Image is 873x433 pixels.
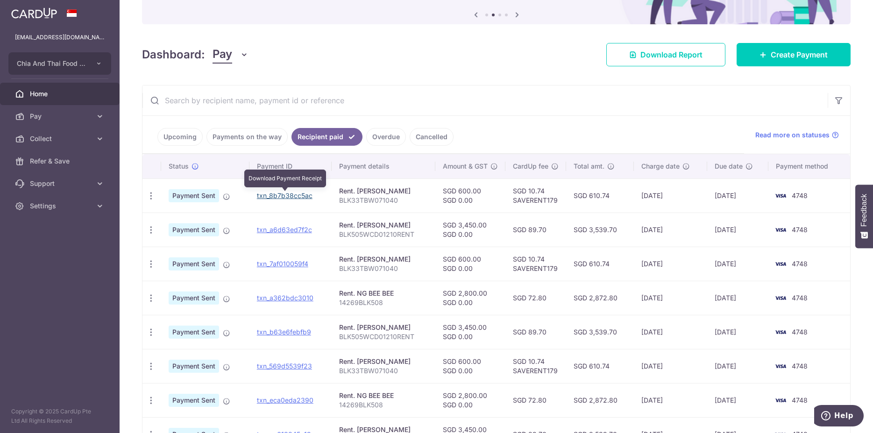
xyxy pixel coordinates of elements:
[707,178,768,213] td: [DATE]
[435,383,505,417] td: SGD 2,800.00 SGD 0.00
[257,226,312,234] a: txn_a6d63ed7f2c
[566,315,634,349] td: SGD 3,539.70
[755,130,839,140] a: Read more on statuses
[339,323,428,332] div: Rent. [PERSON_NAME]
[792,260,808,268] span: 4748
[737,43,851,66] a: Create Payment
[8,52,111,75] button: Chia And Thai Food Supplies Pte Ltd
[513,162,548,171] span: CardUp fee
[771,258,790,270] img: Bank Card
[257,294,313,302] a: txn_a362bdc3010
[169,189,219,202] span: Payment Sent
[15,33,105,42] p: [EMAIL_ADDRESS][DOMAIN_NAME]
[339,400,428,410] p: 14269BLK508
[707,213,768,247] td: [DATE]
[715,162,743,171] span: Due date
[860,194,868,227] span: Feedback
[792,396,808,404] span: 4748
[771,361,790,372] img: Bank Card
[366,128,406,146] a: Overdue
[606,43,725,66] a: Download Report
[634,315,707,349] td: [DATE]
[257,192,312,199] a: txn_8b7b38cc5ac
[30,134,92,143] span: Collect
[213,46,248,64] button: Pay
[339,230,428,239] p: BLK505WCD01210RENT
[169,223,219,236] span: Payment Sent
[291,128,362,146] a: Recipient paid
[574,162,604,171] span: Total amt.
[443,162,488,171] span: Amount & GST
[707,349,768,383] td: [DATE]
[771,224,790,235] img: Bank Card
[169,162,189,171] span: Status
[257,362,312,370] a: txn_569d5539f23
[435,213,505,247] td: SGD 3,450.00 SGD 0.00
[755,130,830,140] span: Read more on statuses
[213,46,232,64] span: Pay
[768,154,850,178] th: Payment method
[505,178,566,213] td: SGD 10.74 SAVERENT179
[169,257,219,270] span: Payment Sent
[30,179,92,188] span: Support
[771,395,790,406] img: Bank Card
[339,366,428,376] p: BLK33TBW071040
[792,328,808,336] span: 4748
[339,332,428,341] p: BLK505WCD01210RENT
[332,154,435,178] th: Payment details
[410,128,454,146] a: Cancelled
[634,281,707,315] td: [DATE]
[505,213,566,247] td: SGD 89.70
[641,162,680,171] span: Charge date
[634,213,707,247] td: [DATE]
[339,255,428,264] div: Rent. [PERSON_NAME]
[566,281,634,315] td: SGD 2,872.80
[505,281,566,315] td: SGD 72.80
[505,315,566,349] td: SGD 89.70
[257,260,308,268] a: txn_7af010059f4
[505,247,566,281] td: SGD 10.74 SAVERENT179
[435,178,505,213] td: SGD 600.00 SGD 0.00
[855,185,873,248] button: Feedback - Show survey
[771,49,828,60] span: Create Payment
[792,294,808,302] span: 4748
[169,326,219,339] span: Payment Sent
[634,178,707,213] td: [DATE]
[142,46,205,63] h4: Dashboard:
[634,247,707,281] td: [DATE]
[435,315,505,349] td: SGD 3,450.00 SGD 0.00
[792,226,808,234] span: 4748
[339,289,428,298] div: Rent. NG BEE BEE
[435,349,505,383] td: SGD 600.00 SGD 0.00
[566,213,634,247] td: SGD 3,539.70
[771,292,790,304] img: Bank Card
[771,190,790,201] img: Bank Card
[566,178,634,213] td: SGD 610.74
[634,349,707,383] td: [DATE]
[244,170,326,187] div: Download Payment Receipt
[30,89,92,99] span: Home
[792,192,808,199] span: 4748
[707,247,768,281] td: [DATE]
[257,328,311,336] a: txn_b63e6febfb9
[707,281,768,315] td: [DATE]
[707,315,768,349] td: [DATE]
[339,298,428,307] p: 14269BLK508
[249,154,332,178] th: Payment ID
[157,128,203,146] a: Upcoming
[339,357,428,366] div: Rent. [PERSON_NAME]
[339,264,428,273] p: BLK33TBW071040
[169,360,219,373] span: Payment Sent
[771,327,790,338] img: Bank Card
[814,405,864,428] iframe: Opens a widget where you can find more information
[30,201,92,211] span: Settings
[339,391,428,400] div: Rent. NG BEE BEE
[257,396,313,404] a: txn_eca0eda2390
[640,49,703,60] span: Download Report
[17,59,86,68] span: Chia And Thai Food Supplies Pte Ltd
[142,85,828,115] input: Search by recipient name, payment id or reference
[206,128,288,146] a: Payments on the way
[169,291,219,305] span: Payment Sent
[566,247,634,281] td: SGD 610.74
